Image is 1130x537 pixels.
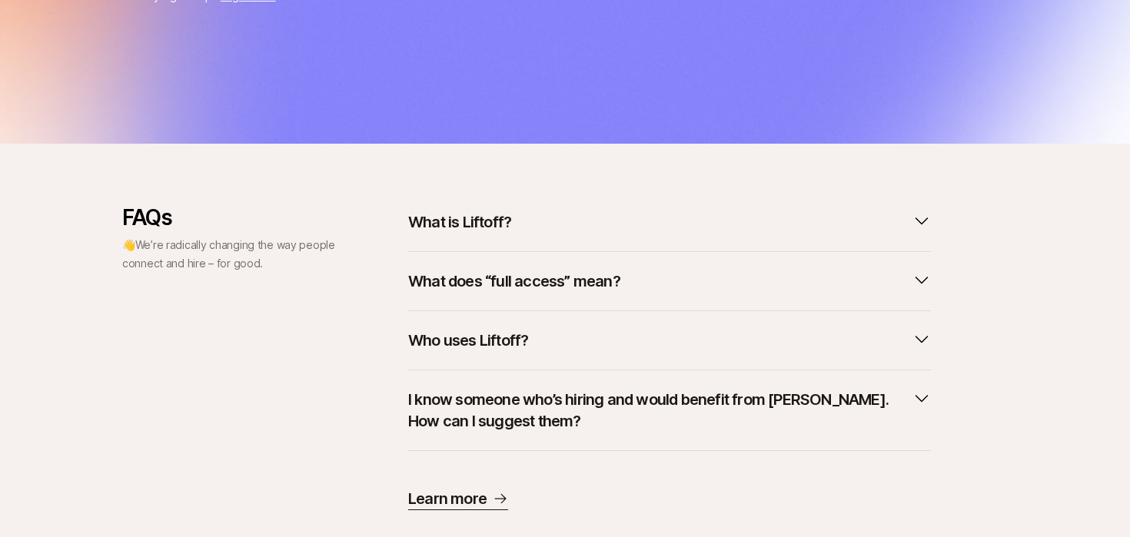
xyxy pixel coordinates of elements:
p: What does “full access” mean? [408,270,620,292]
p: I know someone who’s hiring and would benefit from [PERSON_NAME]. How can I suggest them? [408,389,906,432]
p: Who uses Liftoff? [408,330,528,351]
p: What is Liftoff? [408,211,511,233]
p: 👋 [122,236,337,273]
button: What does “full access” mean? [408,264,931,298]
p: FAQs [122,205,337,230]
button: What is Liftoff? [408,205,931,239]
button: Who uses Liftoff? [408,323,931,357]
button: I know someone who’s hiring and would benefit from [PERSON_NAME]. How can I suggest them? [408,383,931,438]
span: We’re radically changing the way people connect and hire – for good. [122,238,335,270]
p: Learn more [408,488,487,509]
a: Learn more [408,488,508,510]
